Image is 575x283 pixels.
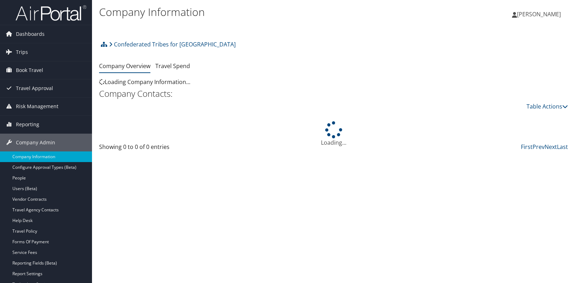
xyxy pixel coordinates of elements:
[99,62,150,70] a: Company Overview
[99,88,568,100] h2: Company Contacts:
[16,79,53,97] span: Travel Approval
[521,143,533,151] a: First
[155,62,190,70] a: Travel Spend
[557,143,568,151] a: Last
[545,143,557,151] a: Next
[16,5,86,21] img: airportal-logo.png
[527,102,568,110] a: Table Actions
[99,143,208,155] div: Showing 0 to 0 of 0 entries
[16,116,39,133] span: Reporting
[16,134,55,151] span: Company Admin
[517,10,561,18] span: [PERSON_NAME]
[16,61,43,79] span: Book Travel
[16,43,28,61] span: Trips
[16,98,58,115] span: Risk Management
[512,4,568,25] a: [PERSON_NAME]
[533,143,545,151] a: Prev
[109,37,236,51] a: Confederated Tribes for [GEOGRAPHIC_DATA]
[99,121,568,147] div: Loading...
[16,25,45,43] span: Dashboards
[99,78,190,86] span: Loading Company Information...
[99,5,412,20] h1: Company Information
